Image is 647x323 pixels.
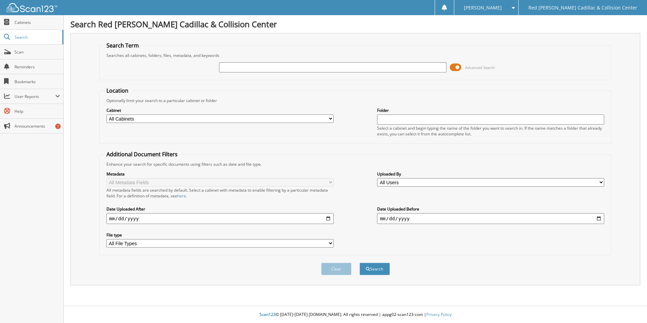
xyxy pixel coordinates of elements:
span: Advanced Search [465,65,495,70]
span: Red [PERSON_NAME] Cadillac & Collision Center [528,6,637,10]
div: 7 [55,124,61,129]
label: Date Uploaded Before [377,206,604,212]
label: Folder [377,107,604,113]
span: Bookmarks [14,79,60,85]
legend: Location [103,87,132,94]
label: Metadata [106,171,334,177]
legend: Additional Document Filters [103,151,181,158]
button: Search [360,263,390,275]
span: Scan123 [259,312,276,317]
label: Cabinet [106,107,334,113]
button: Clear [321,263,351,275]
div: © [DATE]-[DATE] [DOMAIN_NAME]. All rights reserved | appg02-scan123-com | [64,306,647,323]
div: Searches all cabinets, folders, files, metadata, and keywords [103,53,608,58]
div: Optionally limit your search to a particular cabinet or folder [103,98,608,103]
label: Date Uploaded After [106,206,334,212]
label: File type [106,232,334,238]
div: Enhance your search for specific documents using filters such as date and file type. [103,161,608,167]
span: Reminders [14,64,60,70]
input: start [106,213,334,224]
span: Cabinets [14,20,60,25]
span: User Reports [14,94,55,99]
span: Scan [14,49,60,55]
input: end [377,213,604,224]
span: [PERSON_NAME] [464,6,502,10]
span: Help [14,108,60,114]
legend: Search Term [103,42,142,49]
span: Announcements [14,123,60,129]
a: here [177,193,186,199]
img: scan123-logo-white.svg [7,3,57,12]
label: Uploaded By [377,171,604,177]
div: Select a cabinet and begin typing the name of the folder you want to search in. If the name match... [377,125,604,137]
div: All metadata fields are searched by default. Select a cabinet with metadata to enable filtering b... [106,187,334,199]
h1: Search Red [PERSON_NAME] Cadillac & Collision Center [70,19,640,30]
span: Search [14,34,59,40]
a: Privacy Policy [426,312,452,317]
